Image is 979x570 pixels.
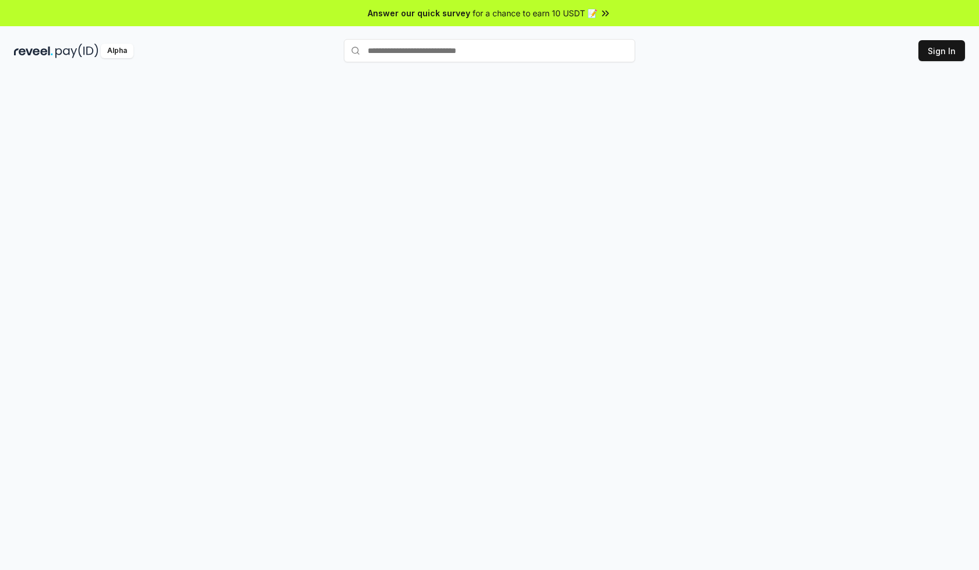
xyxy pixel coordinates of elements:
[14,44,53,58] img: reveel_dark
[55,44,98,58] img: pay_id
[473,7,597,19] span: for a chance to earn 10 USDT 📝
[101,44,133,58] div: Alpha
[918,40,965,61] button: Sign In
[368,7,470,19] span: Answer our quick survey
